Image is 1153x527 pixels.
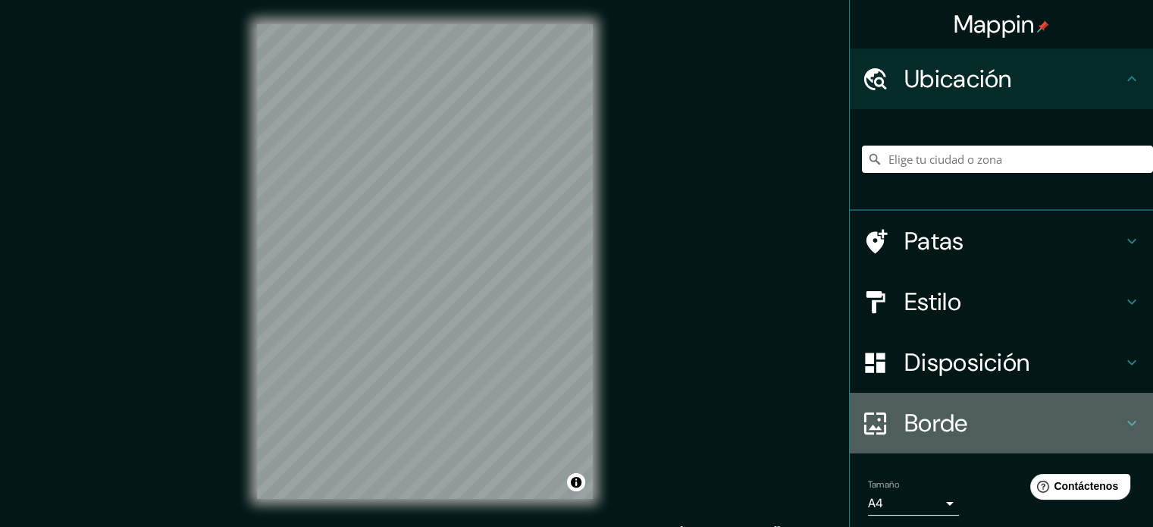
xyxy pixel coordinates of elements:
font: Disposición [904,347,1029,378]
font: Estilo [904,286,961,318]
div: Patas [850,211,1153,271]
div: Ubicación [850,49,1153,109]
iframe: Lanzador de widgets de ayuda [1018,468,1136,510]
canvas: Mapa [257,24,593,499]
div: Disposición [850,332,1153,393]
font: Tamaño [868,478,899,491]
img: pin-icon.png [1037,20,1049,33]
font: Patas [904,225,964,257]
font: A4 [868,495,883,511]
div: A4 [868,491,959,516]
div: Borde [850,393,1153,453]
font: Mappin [954,8,1035,40]
font: Ubicación [904,63,1012,95]
font: Borde [904,407,968,439]
input: Elige tu ciudad o zona [862,146,1153,173]
div: Estilo [850,271,1153,332]
button: Activar o desactivar atribución [567,473,585,491]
